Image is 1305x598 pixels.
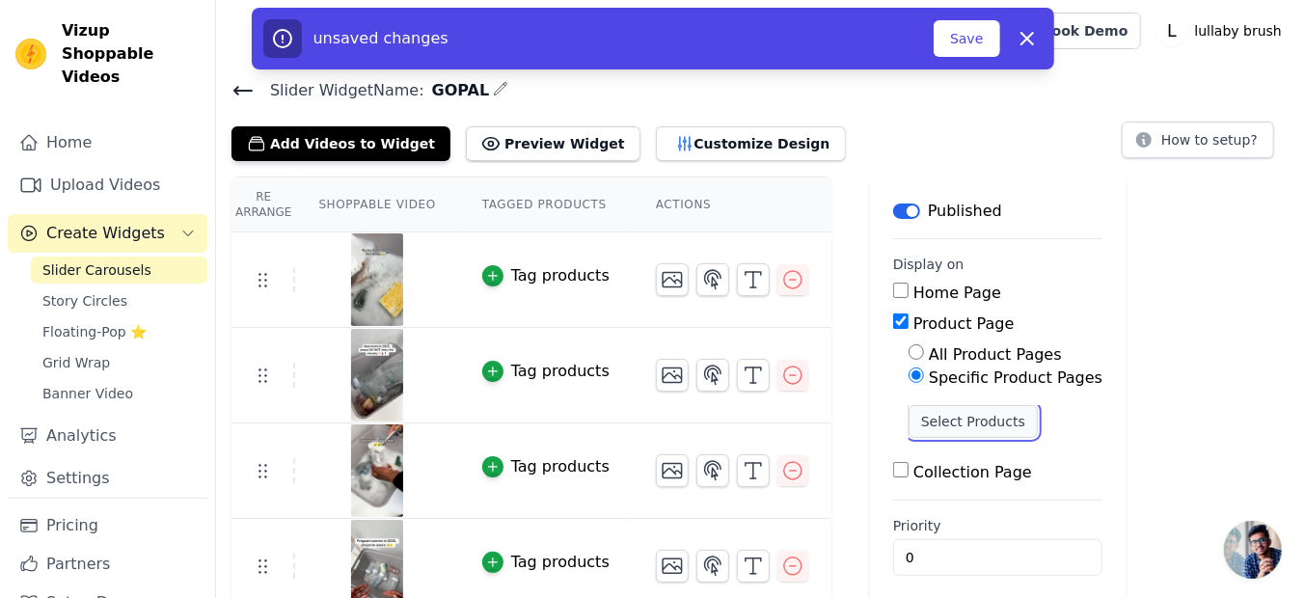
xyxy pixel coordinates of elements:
button: Change Thumbnail [656,359,689,392]
img: tn-dd6258f48d9241b2ae999894f54e9cba.png [350,329,404,421]
a: Upload Videos [8,166,207,204]
a: Pricing [8,506,207,545]
div: Tag products [511,551,610,574]
button: Tag products [482,264,610,287]
div: Tag products [511,360,610,383]
p: Published [928,200,1002,223]
button: Change Thumbnail [656,550,689,583]
button: Customize Design [656,126,846,161]
a: Analytics [8,417,207,455]
button: How to setup? [1122,122,1274,158]
label: Home Page [913,284,1001,302]
legend: Display on [893,255,965,274]
label: Product Page [913,314,1015,333]
button: Add Videos to Widget [231,126,450,161]
button: Preview Widget [466,126,639,161]
span: Story Circles [42,291,127,311]
span: GOPAL [424,79,490,102]
button: Create Widgets [8,214,207,253]
button: Change Thumbnail [656,263,689,296]
a: Home [8,123,207,162]
span: Create Widgets [46,222,165,245]
label: Collection Page [913,463,1032,481]
th: Tagged Products [459,177,633,232]
div: Edit Name [493,77,508,103]
label: All Product Pages [929,345,1062,364]
a: Slider Carousels [31,257,207,284]
a: Grid Wrap [31,349,207,376]
button: Tag products [482,551,610,574]
button: Change Thumbnail [656,454,689,487]
a: Floating-Pop ⭐ [31,318,207,345]
label: Priority [893,516,1102,535]
span: unsaved changes [313,29,449,47]
a: Open chat [1224,521,1282,579]
span: Slider Carousels [42,260,151,280]
a: Banner Video [31,380,207,407]
button: Tag products [482,455,610,478]
span: Floating-Pop ⭐ [42,322,147,341]
a: Settings [8,459,207,498]
label: Specific Product Pages [929,368,1102,387]
span: Banner Video [42,384,133,403]
a: Partners [8,545,207,584]
button: Tag products [482,360,610,383]
span: Slider Widget Name: [255,79,424,102]
div: Tag products [511,455,610,478]
img: tn-91d367ceff7b4e86990275d96e99e3f5.png [350,233,404,326]
th: Shoppable Video [295,177,458,232]
th: Actions [633,177,831,232]
img: tn-8600c7229aca4c9fbca15d223fb3c33a.png [350,424,404,517]
button: Select Products [909,405,1038,438]
a: Story Circles [31,287,207,314]
button: Save [934,20,999,57]
a: How to setup? [1122,135,1274,153]
span: Grid Wrap [42,353,110,372]
th: Re Arrange [231,177,295,232]
div: Tag products [511,264,610,287]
